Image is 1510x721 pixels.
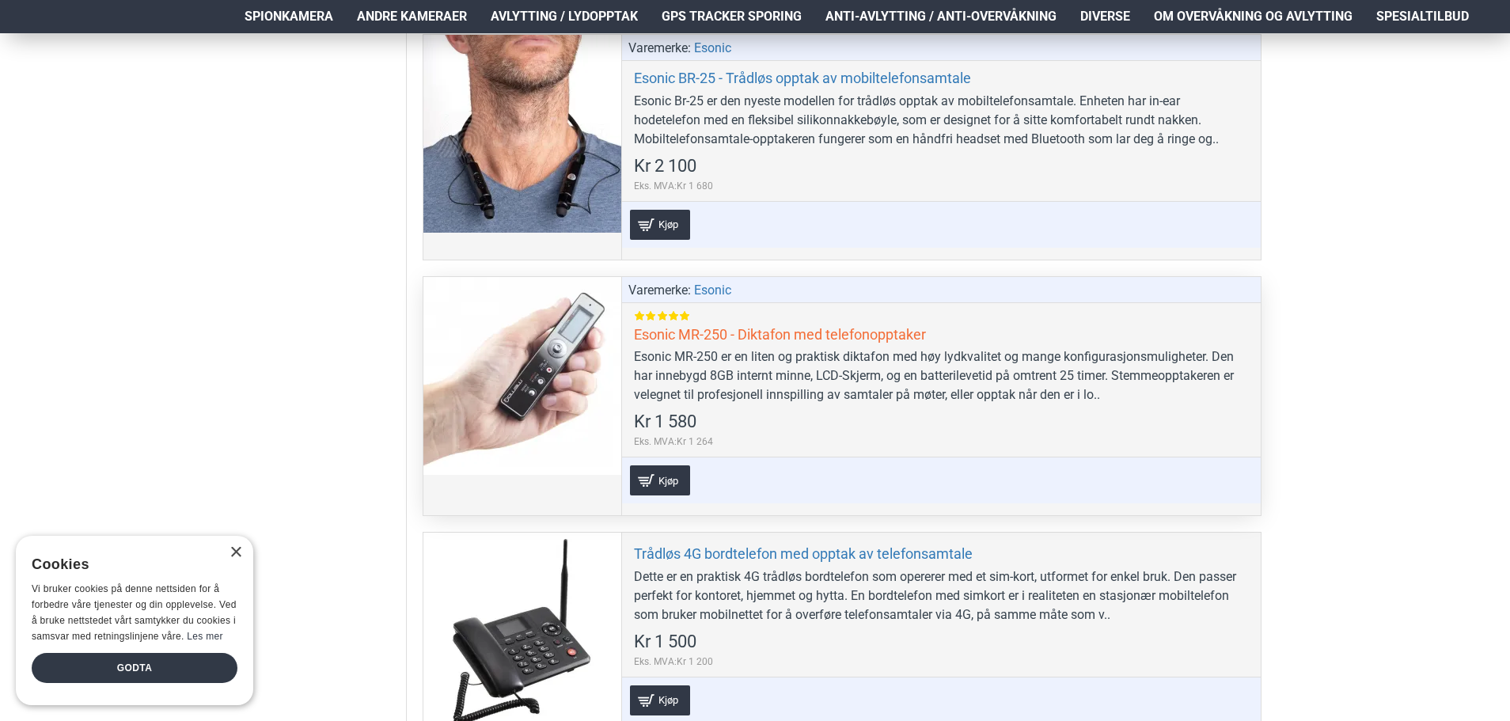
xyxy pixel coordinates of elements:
[825,7,1057,26] span: Anti-avlytting / Anti-overvåkning
[628,39,691,58] span: Varemerke:
[423,35,621,233] a: Esonic BR-25 - Trådløs opptak av mobiltelefonsamtale Esonic BR-25 - Trådløs opptak av mobiltelefo...
[634,633,696,651] span: Kr 1 500
[32,548,227,582] div: Cookies
[634,157,696,175] span: Kr 2 100
[654,476,682,486] span: Kjøp
[1376,7,1469,26] span: Spesialtilbud
[628,281,691,300] span: Varemerke:
[634,545,973,563] a: Trådløs 4G bordtelefon med opptak av telefonsamtale
[654,219,682,230] span: Kjøp
[1080,7,1130,26] span: Diverse
[634,69,971,87] a: Esonic BR-25 - Trådløs opptak av mobiltelefonsamtale
[423,277,621,475] a: Esonic MR-250 - Diktafon med telefonopptaker Esonic MR-250 - Diktafon med telefonopptaker
[634,325,926,343] a: Esonic MR-250 - Diktafon med telefonopptaker
[694,281,731,300] a: Esonic
[634,567,1249,624] div: Dette er en praktisk 4G trådløs bordtelefon som opererer med et sim-kort, utformet for enkel bruk...
[634,434,713,449] span: Eks. MVA:Kr 1 264
[32,653,237,683] div: Godta
[654,695,682,705] span: Kjøp
[32,583,237,641] span: Vi bruker cookies på denne nettsiden for å forbedre våre tjenester og din opplevelse. Ved å bruke...
[230,547,241,559] div: Close
[245,7,333,26] span: Spionkamera
[634,92,1249,149] div: Esonic Br-25 er den nyeste modellen for trådløs opptak av mobiltelefonsamtale. Enheten har in-ear...
[187,631,222,642] a: Les mer, opens a new window
[1154,7,1353,26] span: Om overvåkning og avlytting
[357,7,467,26] span: Andre kameraer
[694,39,731,58] a: Esonic
[662,7,802,26] span: GPS Tracker Sporing
[634,179,713,193] span: Eks. MVA:Kr 1 680
[634,413,696,431] span: Kr 1 580
[634,347,1249,404] div: Esonic MR-250 er en liten og praktisk diktafon med høy lydkvalitet og mange konfigurasjonsmulighe...
[634,655,713,669] span: Eks. MVA:Kr 1 200
[491,7,638,26] span: Avlytting / Lydopptak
